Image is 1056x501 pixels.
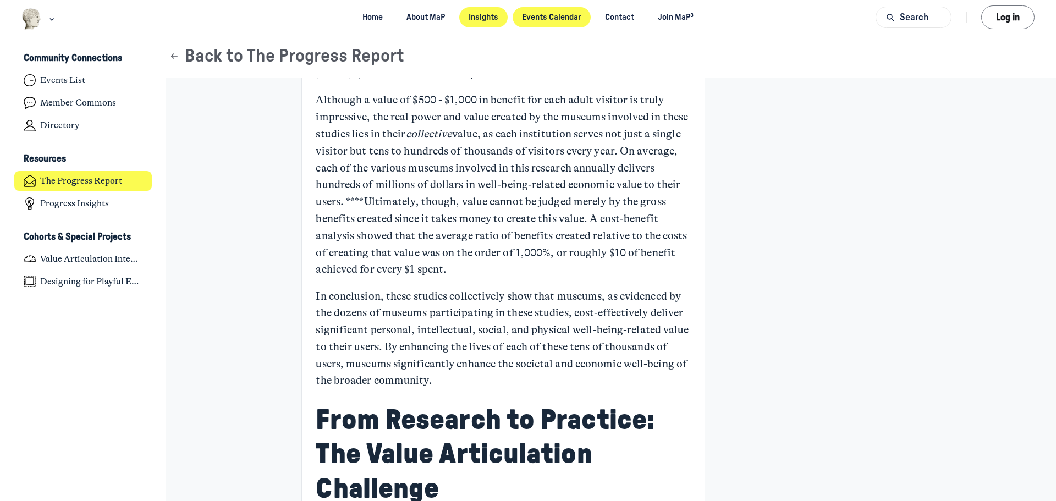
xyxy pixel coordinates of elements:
[24,232,131,243] h3: Cohorts & Special Projects
[24,153,66,165] h3: Resources
[40,198,109,209] h4: Progress Insights
[155,35,1056,78] header: Page Header
[353,7,392,27] a: Home
[397,7,455,27] a: About MaP
[14,171,152,191] a: The Progress Report
[14,115,152,136] a: Directory
[14,194,152,214] a: Progress Insights
[459,7,508,27] a: Insights
[14,93,152,113] a: Member Commons
[14,150,152,169] button: ResourcesCollapse space
[14,70,152,91] a: Events List
[24,53,122,64] h3: Community Connections
[40,97,116,108] h4: Member Commons
[40,120,79,131] h4: Directory
[876,7,952,28] button: Search
[40,276,142,287] h4: Designing for Playful Engagement
[316,288,690,390] p: In conclusion, these studies collectively show that museums, as evidenced by the dozens of museum...
[21,7,57,31] button: Museums as Progress logo
[406,128,452,140] em: collective
[169,46,404,67] button: Back to The Progress Report
[648,7,703,27] a: Join MaP³
[14,49,152,68] button: Community ConnectionsCollapse space
[40,254,142,265] h4: Value Articulation Intensive (Cultural Leadership Lab)
[596,7,644,27] a: Contact
[40,75,85,86] h4: Events List
[14,228,152,246] button: Cohorts & Special ProjectsCollapse space
[14,271,152,291] a: Designing for Playful Engagement
[40,175,122,186] h4: The Progress Report
[14,249,152,269] a: Value Articulation Intensive (Cultural Leadership Lab)
[316,92,690,278] p: Although a value of $500 - $1,000 in benefit for each adult visitor is truly impressive, the real...
[513,7,591,27] a: Events Calendar
[21,8,42,30] img: Museums as Progress logo
[981,5,1035,29] button: Log in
